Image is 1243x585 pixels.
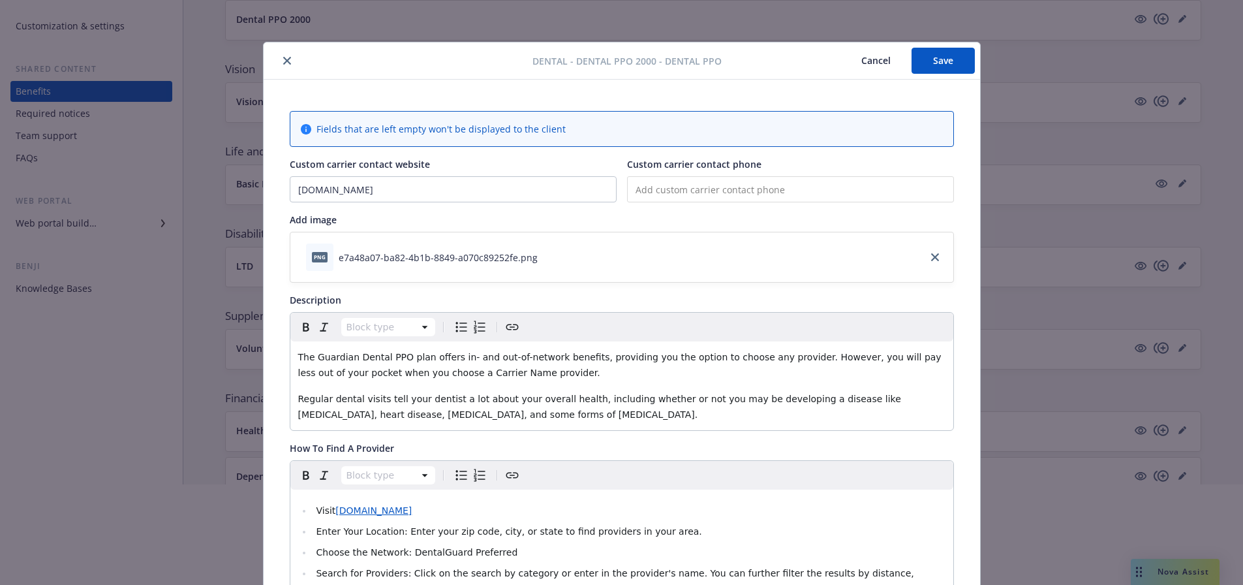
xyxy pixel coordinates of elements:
button: Create link [503,318,521,336]
span: Description [290,294,341,306]
span: png [312,252,328,262]
button: Save [912,48,975,74]
button: Numbered list [470,318,489,336]
a: close [927,249,943,265]
button: Bulleted list [452,318,470,336]
button: download file [543,251,553,264]
button: Bold [297,318,315,336]
span: Fields that are left empty won't be displayed to the client [316,122,566,136]
span: Custom carrier contact phone [627,158,761,170]
button: close [279,53,295,69]
span: Regular dental visits tell your dentist a lot about your overall health, including whether or not... [298,394,904,420]
span: Dental - Dental PPO 2000 - Dental PPO [532,54,722,68]
div: toggle group [452,318,489,336]
span: How To Find A Provider [290,442,394,454]
button: Cancel [840,48,912,74]
button: Italic [315,318,333,336]
button: Block type [341,466,435,484]
button: Numbered list [470,466,489,484]
input: Add custom carrier contact phone [627,176,954,202]
span: The Guardian Dental PPO plan offers in- and out-of-network benefits, providing you the option to ... [298,352,945,378]
button: Create link [503,466,521,484]
div: e7a48a07-ba82-4b1b-8849-a070c89252fe.png [339,251,538,264]
span: Add image [290,213,337,226]
div: editable markdown [290,341,953,430]
input: Add custom carrier contact website [290,177,616,202]
button: Block type [341,318,435,336]
span: Custom carrier contact website [290,158,430,170]
button: Italic [315,466,333,484]
div: toggle group [452,466,489,484]
button: Bold [297,466,315,484]
button: Bulleted list [452,466,470,484]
